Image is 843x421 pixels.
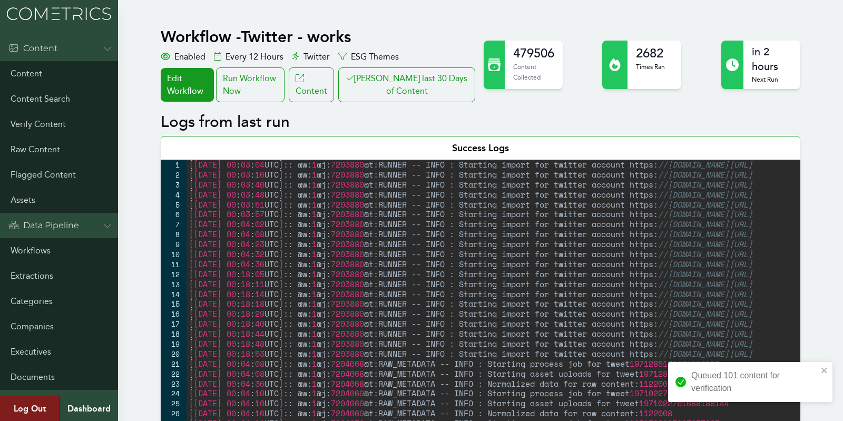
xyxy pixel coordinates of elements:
[338,67,475,102] button: [PERSON_NAME] last 30 Days of Content
[214,51,283,63] div: Every 12 Hours
[161,259,187,269] div: 11
[636,62,665,72] p: Times Ran
[752,45,792,74] h2: in 2 hours
[161,68,213,102] a: Edit Workflow
[161,309,187,319] div: 16
[161,329,187,339] div: 18
[161,379,187,389] div: 23
[161,239,187,249] div: 9
[161,160,187,170] div: 1
[8,42,57,55] div: Content
[752,74,792,85] p: Next Run
[161,113,800,132] h2: Logs from last run
[161,200,187,210] div: 5
[636,45,665,62] h2: 2682
[161,359,187,369] div: 21
[691,369,818,395] div: Queued 101 content for verification
[161,180,187,190] div: 3
[161,398,187,408] div: 25
[292,51,330,63] div: Twitter
[161,339,187,349] div: 19
[161,349,187,359] div: 20
[161,51,205,63] div: Enabled
[161,279,187,289] div: 13
[161,190,187,200] div: 4
[161,249,187,259] div: 10
[161,369,187,379] div: 22
[161,27,477,46] h1: Workflow - Twitter - works
[338,51,399,63] div: ESG Themes
[59,396,118,421] a: Dashboard
[513,62,554,82] p: Content Collected
[161,319,187,329] div: 17
[161,299,187,309] div: 15
[161,269,187,279] div: 12
[161,170,187,180] div: 2
[216,67,285,102] div: Run Workflow Now
[821,366,828,375] button: close
[161,388,187,398] div: 24
[161,209,187,219] div: 6
[161,289,187,299] div: 14
[161,219,187,229] div: 7
[513,45,554,62] h2: 479506
[289,67,334,102] a: Content
[161,136,800,160] div: Success Logs
[161,229,187,239] div: 8
[161,408,187,418] div: 26
[8,219,79,232] div: Data Pipeline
